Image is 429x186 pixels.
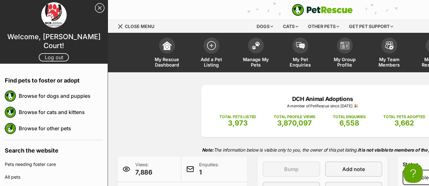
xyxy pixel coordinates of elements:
[197,57,226,68] span: Add a Pet Listing
[251,41,260,50] img: manage-my-pets-icon-02211641906a0b7f246fdf0571729dbe1e7629f14944591b6c1af311fb30b64b.svg
[163,41,171,50] img: dashboard-icon-eb2f2d2d3e046f16d808141f083e7271f6b2e854fb5c12c21221c1fb7104beca.svg
[5,70,103,88] h4: Find pets to foster or adopt
[325,161,383,177] a: Add note
[263,161,320,177] button: Bump
[333,114,365,120] p: TOTAL ENQUIRIES
[41,2,67,28] img: profile image
[375,57,404,68] span: My Team Members
[219,114,256,120] p: TOTAL PETS LISTED
[385,41,394,50] img: team-members-icon-5396bd8760b3fe7c0b43da4ab00e1e3bb1a5d9ba89233759b79545d2d3fc5d0d.svg
[252,20,278,33] div: Dogs
[117,20,159,32] a: Menu
[278,20,303,33] div: Cats
[274,114,315,120] p: TOTAL PROFILE VIEWS
[340,42,349,49] img: group-profile-icon-3fa3cf56718a62981997c0bc7e787c4b2cf8bcc04b72c1350f741eb67cf2f40e.svg
[277,119,312,127] span: 3,870,097
[304,20,344,33] div: Other pets
[339,119,359,127] span: 6,558
[331,57,359,68] span: My Group Profile
[5,107,16,118] img: petrescue logo
[292,4,353,16] img: logo-e224e6f780fb5917bec1dbf3a21bbac754714ae5b6737aabdf751b685950b380.svg
[19,89,103,103] a: Browse for dogs and puppies
[19,122,103,135] a: Browse for other pets
[5,123,16,134] img: petrescue logo
[19,105,103,119] a: Browse for cats and kittens
[125,24,154,29] span: Close menu
[5,140,103,158] h4: Search the website
[404,164,423,183] iframe: Help Scout Beacon - Open
[345,20,398,33] div: Get pet support
[199,168,218,177] span: 1
[207,41,216,50] img: add-pet-listing-icon-0afa8454b4691262ce3f59096e99ab1cd57d4a30225e0717b998d2c9b9846f56.svg
[135,161,152,177] p: Views:
[394,119,414,127] span: 3,662
[202,147,214,153] strong: Note:
[342,165,365,173] span: Add note
[199,161,218,177] p: Enquiries:
[145,34,189,72] a: My Rescue Dashboard
[296,42,305,49] img: pet-enquiries-icon-7e3ad2cf08bfb03b45e93fb7055b45f3efa6380592205ae92323e6603595dc1f.svg
[284,165,298,173] span: Bump
[286,57,315,68] span: My Pet Enquiries
[228,119,248,127] span: 3,973
[323,34,367,72] a: My Group Profile
[153,57,181,68] span: My Rescue Dashboard
[367,34,412,72] a: My Team Members
[383,114,426,120] p: TOTAL PETS ADOPTED
[39,53,69,61] a: Log out
[278,34,323,72] a: My Pet Enquiries
[5,158,103,171] a: Pets needing foster care
[242,57,270,68] span: Manage My Pets
[95,3,104,13] a: Close Sidebar
[5,90,16,102] img: petrescue logo
[189,34,234,72] a: Add a Pet Listing
[5,171,103,183] a: All pets
[234,34,278,72] a: Manage My Pets
[135,168,152,177] span: 7,886
[292,4,353,16] a: PetRescue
